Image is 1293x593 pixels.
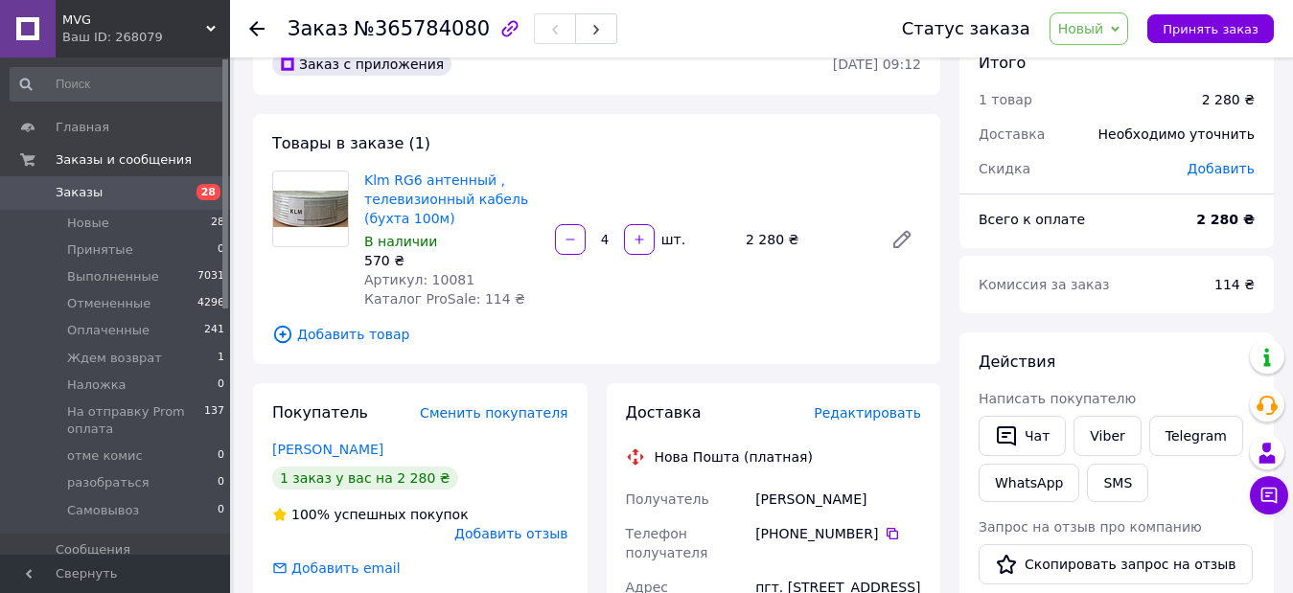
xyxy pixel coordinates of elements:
span: 0 [218,376,224,394]
button: Чат [979,416,1066,456]
button: Скопировать запрос на отзыв [979,544,1253,584]
span: Ждем возврат [67,350,162,367]
span: 0 [218,447,224,465]
div: шт. [657,230,687,249]
span: Самовывоз [67,502,139,519]
div: [PHONE_NUMBER] [755,524,921,543]
a: Редактировать [883,220,921,259]
span: MVG [62,11,206,29]
span: 114 ₴ [1214,277,1255,292]
span: 28 [196,184,220,200]
span: 28 [211,215,224,232]
div: 1 заказ у вас на 2 280 ₴ [272,467,458,490]
span: 137 [204,403,224,438]
span: Доставка [979,126,1045,142]
span: 1 товар [979,92,1032,107]
img: Klm RG6 антенный , телевизионный кабель (бухта 100м) [273,191,348,226]
span: Телефон получателя [626,526,708,560]
div: Необходимо уточнить [1087,113,1266,155]
span: Получатель [626,491,709,507]
span: На отправку Prom оплата [67,403,204,438]
span: 7031 [197,268,224,285]
div: Добавить email [270,559,403,578]
span: 0 [218,502,224,519]
a: WhatsApp [979,464,1079,502]
span: Добавить отзыв [454,526,567,541]
div: Заказ с приложения [272,53,451,76]
a: Klm RG6 антенный , телевизионный кабель (бухта 100м) [364,172,528,226]
span: отме комис [67,447,143,465]
button: SMS [1087,464,1148,502]
b: 2 280 ₴ [1196,212,1255,227]
span: Выполненные [67,268,159,285]
a: [PERSON_NAME] [272,442,383,457]
span: Всего к оплате [979,212,1085,227]
div: успешных покупок [272,505,469,524]
span: 100% [291,507,330,522]
span: Редактировать [814,405,921,421]
span: Доставка [626,403,702,422]
div: 2 280 ₴ [738,226,875,253]
span: 1 [218,350,224,367]
span: 241 [204,322,224,339]
span: Действия [979,353,1055,371]
span: Принять заказ [1163,22,1258,36]
span: Итого [979,54,1026,72]
span: №365784080 [354,17,490,40]
span: Главная [56,119,109,136]
span: Запрос на отзыв про компанию [979,519,1202,535]
div: Статус заказа [902,19,1030,38]
span: Покупатель [272,403,368,422]
span: Добавить [1188,161,1255,176]
div: Вернуться назад [249,19,265,38]
span: Комиссия за заказ [979,277,1110,292]
span: 0 [218,241,224,259]
button: Чат с покупателем [1250,476,1288,514]
span: Добавить товар [272,324,921,345]
span: Сменить покупателя [420,405,567,421]
span: 0 [218,474,224,491]
div: [PERSON_NAME] [751,482,925,516]
span: Новый [1058,21,1104,36]
span: Написать покупателю [979,391,1136,406]
span: Скидка [979,161,1030,176]
div: 570 ₴ [364,251,540,270]
div: Добавить email [289,559,403,578]
span: Заказы и сообщения [56,151,192,169]
span: Отмененные [67,295,150,312]
span: Принятые [67,241,133,259]
span: Наложка [67,376,127,394]
input: Поиск [10,67,226,102]
span: Каталог ProSale: 114 ₴ [364,291,525,307]
span: Сообщения [56,541,130,559]
span: Товары в заказе (1) [272,134,430,152]
a: Viber [1074,416,1141,456]
a: Telegram [1149,416,1243,456]
span: разобраться [67,474,150,491]
span: Артикул: 10081 [364,272,474,287]
time: [DATE] 09:12 [833,57,921,72]
div: 2 280 ₴ [1202,90,1255,109]
span: В наличии [364,234,437,249]
span: Новые [67,215,109,232]
span: Заказ [288,17,348,40]
div: Нова Пошта (платная) [650,447,818,467]
div: Ваш ID: 268079 [62,29,230,46]
span: Заказы [56,184,103,201]
span: Оплаченные [67,322,150,339]
span: 4296 [197,295,224,312]
button: Принять заказ [1147,14,1274,43]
